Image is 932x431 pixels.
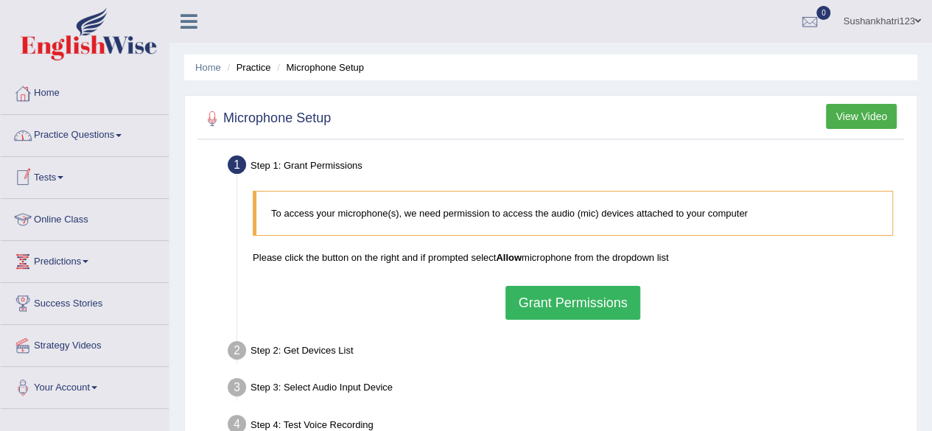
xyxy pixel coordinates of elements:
[253,250,893,264] p: Please click the button on the right and if prompted select microphone from the dropdown list
[221,151,910,183] div: Step 1: Grant Permissions
[1,157,169,194] a: Tests
[1,367,169,404] a: Your Account
[1,241,169,278] a: Predictions
[221,374,910,406] div: Step 3: Select Audio Input Device
[271,206,877,220] p: To access your microphone(s), we need permission to access the audio (mic) devices attached to yo...
[816,6,831,20] span: 0
[1,283,169,320] a: Success Stories
[223,60,270,74] li: Practice
[1,115,169,152] a: Practice Questions
[505,286,640,320] button: Grant Permissions
[1,325,169,362] a: Strategy Videos
[1,199,169,236] a: Online Class
[826,104,897,129] button: View Video
[273,60,364,74] li: Microphone Setup
[1,73,169,110] a: Home
[201,108,331,130] h2: Microphone Setup
[221,337,910,369] div: Step 2: Get Devices List
[195,62,221,73] a: Home
[496,252,522,263] b: Allow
